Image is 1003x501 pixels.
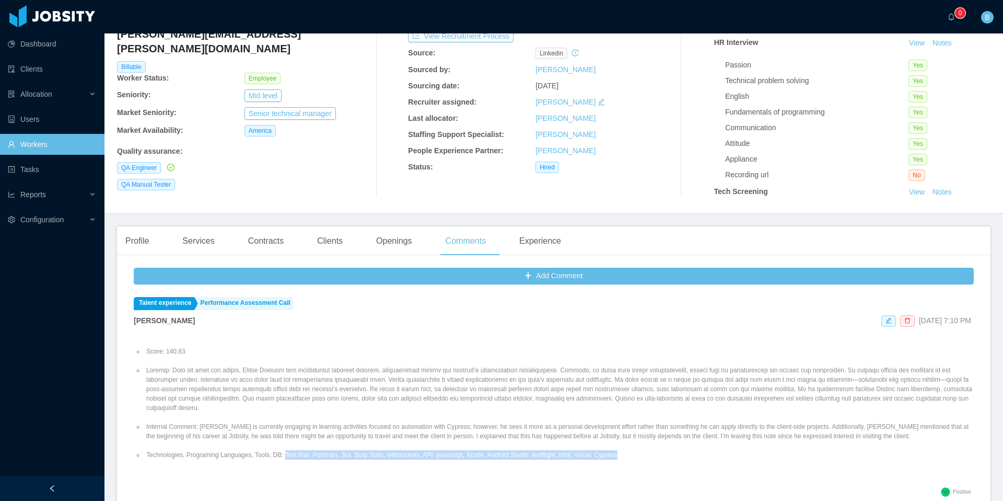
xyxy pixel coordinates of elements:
[714,187,768,196] strong: Tech Screening
[908,154,927,165] span: Yes
[905,39,928,47] a: View
[408,130,504,139] b: Staffing Support Specialist:
[408,146,503,155] b: People Experience Partner:
[117,179,175,190] span: QA Manual Tester
[408,163,433,171] b: Status:
[20,90,52,98] span: Allocation
[919,316,971,325] span: [DATE] 7:10 PM
[8,59,96,79] a: icon: auditClients
[144,366,974,413] li: Loremip: Dolo sit amet con adipis, Elitse Doeiusm tem incididuntut laboreet dolorem, aliquaenimad...
[535,162,559,173] span: Hired
[437,226,494,256] div: Comments
[144,422,974,441] li: Internal Comment: [PERSON_NAME] is currently engaging in learning activities focused on automatio...
[905,188,928,196] a: View
[408,82,459,90] b: Sourcing date:
[535,82,558,90] span: [DATE]
[165,163,174,172] a: icon: check-circle
[908,60,927,71] span: Yes
[117,61,146,73] span: Billable
[368,226,421,256] div: Openings
[535,146,596,155] a: [PERSON_NAME]
[928,186,956,199] button: Notes
[714,38,759,47] strong: HR Interview
[20,190,46,199] span: Reports
[408,65,450,74] b: Sourced by:
[134,297,194,310] a: Talent experience
[985,11,989,24] span: B
[725,75,908,86] div: Technical problem solving
[117,27,372,56] h4: [PERSON_NAME][EMAIL_ADDRESS][PERSON_NAME][DOMAIN_NAME]
[535,65,596,74] a: [PERSON_NAME]
[725,60,908,71] div: Passion
[20,215,64,224] span: Configuration
[904,317,911,324] i: icon: delete
[725,154,908,165] div: Appliance
[535,114,596,122] a: [PERSON_NAME]
[8,90,15,98] i: icon: solution
[244,125,276,136] span: America
[408,49,435,57] b: Source:
[309,226,351,256] div: Clients
[598,98,605,106] i: icon: edit
[408,114,458,122] b: Last allocator:
[725,91,908,102] div: English
[908,122,927,134] span: Yes
[244,73,281,84] span: Employee
[8,134,96,155] a: icon: userWorkers
[908,91,927,103] span: Yes
[725,169,908,180] div: Recording url
[8,216,15,223] i: icon: setting
[725,107,908,118] div: Fundamentals of programming
[195,297,293,310] a: Performance Assessment Call
[511,226,569,256] div: Experience
[117,147,182,155] b: Quality assurance :
[908,138,927,150] span: Yes
[240,226,292,256] div: Contracts
[955,8,965,18] sup: 0
[117,74,169,82] b: Worker Status:
[244,89,282,102] button: Mid level
[928,37,956,50] button: Notes
[117,226,157,256] div: Profile
[908,107,927,118] span: Yes
[117,162,161,174] span: QA Engineer
[948,13,955,20] i: icon: bell
[885,317,892,324] i: icon: edit
[725,122,908,133] div: Communication
[535,130,596,139] a: [PERSON_NAME]
[144,450,974,460] li: Technologies, Programing Languages, Tools, DB: Test Rail, Postman, Jira, Burp Suits, websockets, ...
[8,191,15,198] i: icon: line-chart
[117,126,183,134] b: Market Availability:
[8,109,96,130] a: icon: robotUsers
[408,32,514,40] a: icon: exportView Recruitment Process
[134,268,974,284] button: icon: plusAdd Comment
[725,138,908,149] div: Attitude
[134,316,195,325] strong: [PERSON_NAME]
[408,98,476,106] b: Recruiter assigned:
[8,159,96,180] a: icon: profileTasks
[535,48,567,59] span: linkedin
[8,33,96,54] a: icon: pie-chartDashboard
[535,98,596,106] a: [PERSON_NAME]
[244,107,336,120] button: Senior technical manager
[117,108,177,117] b: Market Seniority:
[174,226,223,256] div: Services
[117,90,151,99] b: Seniority:
[908,75,927,87] span: Yes
[144,347,974,356] li: Score: 140.83
[167,164,174,171] i: icon: check-circle
[408,30,514,42] button: icon: exportView Recruitment Process
[908,169,925,181] span: No
[572,49,579,56] i: icon: history
[953,489,971,495] span: Positive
